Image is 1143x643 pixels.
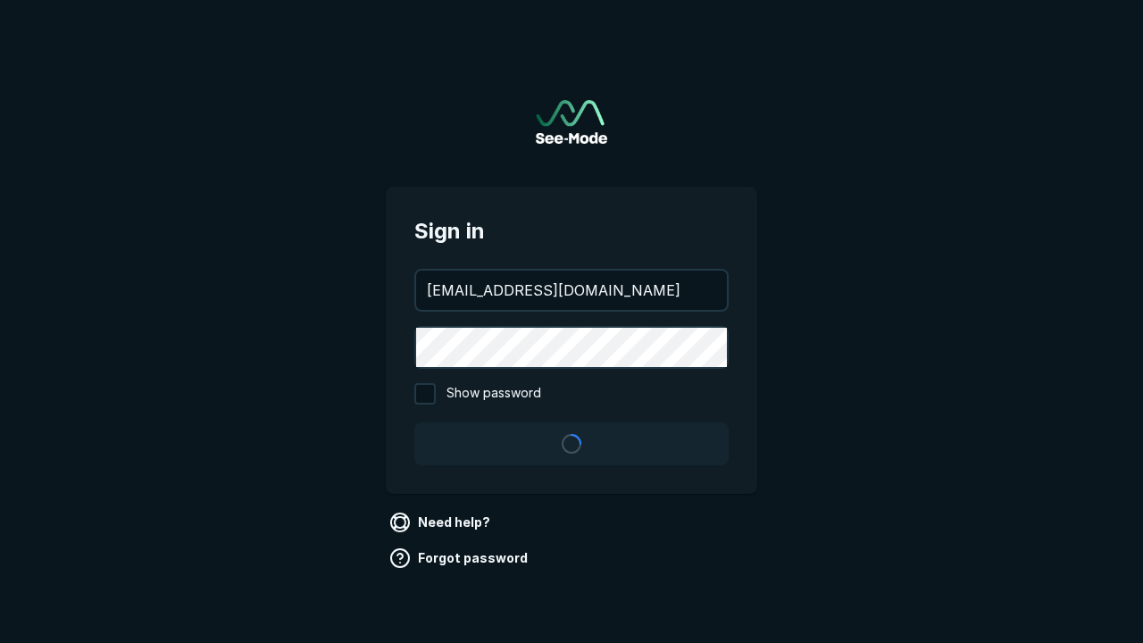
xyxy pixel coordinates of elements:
span: Show password [446,383,541,405]
input: your@email.com [416,271,727,310]
img: See-Mode Logo [536,100,607,144]
a: Forgot password [386,544,535,572]
span: Sign in [414,215,729,247]
a: Go to sign in [536,100,607,144]
a: Need help? [386,508,497,537]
